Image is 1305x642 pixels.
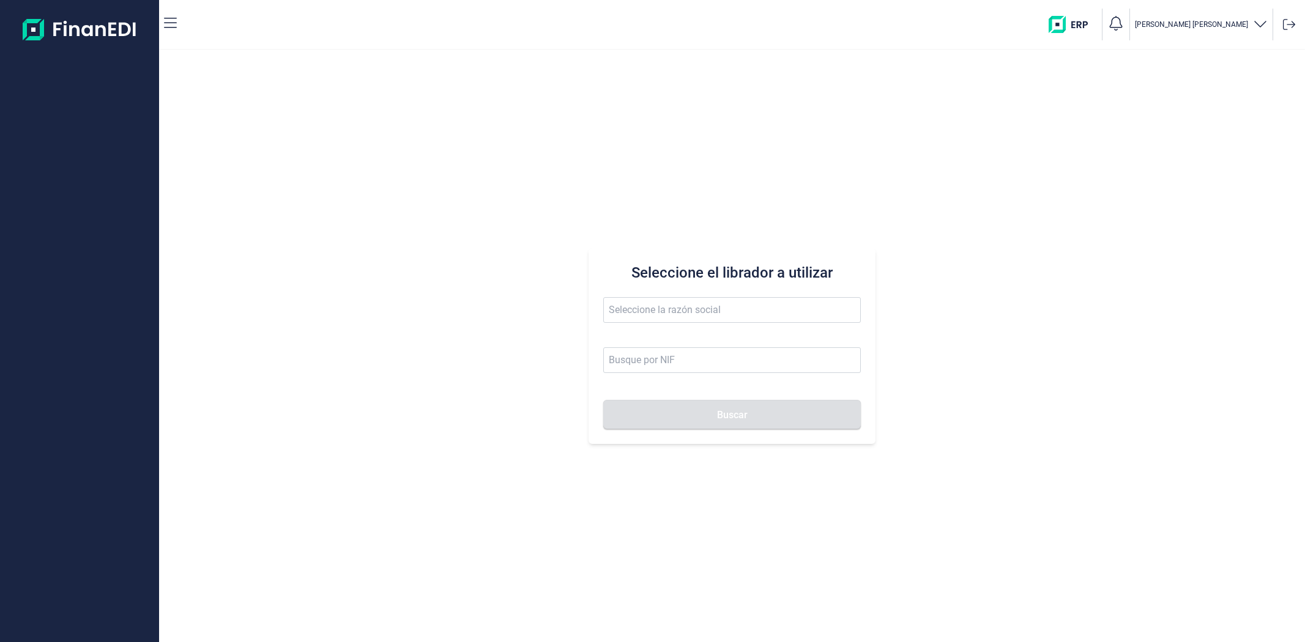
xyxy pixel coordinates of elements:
[603,400,860,429] button: Buscar
[603,347,860,373] input: Busque por NIF
[603,297,860,323] input: Seleccione la razón social
[1049,16,1097,33] img: erp
[23,10,137,49] img: Logo de aplicación
[1135,20,1248,29] p: [PERSON_NAME] [PERSON_NAME]
[717,410,748,419] span: Buscar
[603,263,860,282] h3: Seleccione el librador a utilizar
[1135,16,1268,34] button: [PERSON_NAME] [PERSON_NAME]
